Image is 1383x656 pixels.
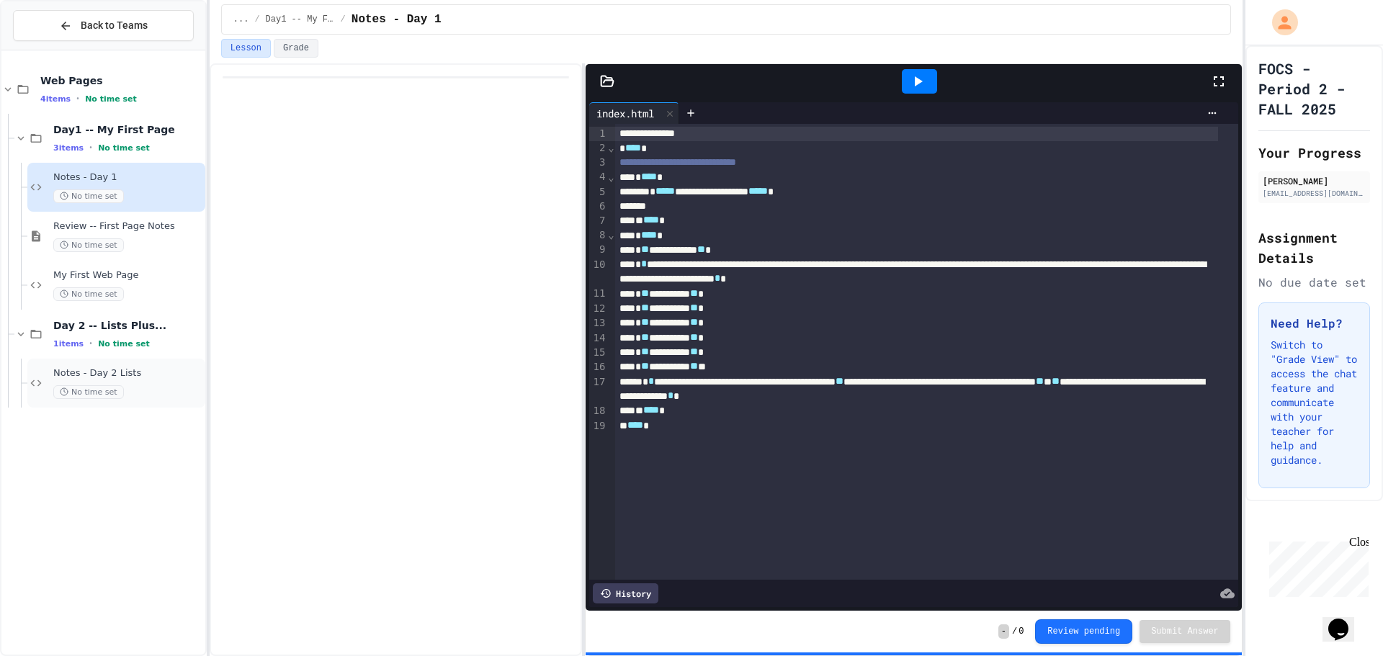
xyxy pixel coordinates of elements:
[40,94,71,104] span: 4 items
[53,319,202,332] span: Day 2 -- Lists Plus...
[6,6,99,91] div: Chat with us now!Close
[53,189,124,203] span: No time set
[589,258,607,287] div: 10
[1257,6,1302,39] div: My Account
[1140,620,1230,643] button: Submit Answer
[89,338,92,349] span: •
[589,287,607,301] div: 11
[589,127,607,141] div: 1
[254,14,259,25] span: /
[352,11,442,28] span: Notes - Day 1
[1258,274,1370,291] div: No due date set
[589,419,607,433] div: 19
[589,214,607,228] div: 7
[589,156,607,170] div: 3
[593,583,658,603] div: History
[1258,143,1370,163] h2: Your Progress
[40,74,202,87] span: Web Pages
[53,269,202,282] span: My First Web Page
[85,94,137,104] span: No time set
[89,142,92,153] span: •
[607,171,614,183] span: Fold line
[98,339,150,349] span: No time set
[1263,188,1366,199] div: [EMAIL_ADDRESS][DOMAIN_NAME]
[589,331,607,346] div: 14
[589,141,607,156] div: 2
[53,339,84,349] span: 1 items
[233,14,249,25] span: ...
[1258,228,1370,268] h2: Assignment Details
[1151,626,1219,637] span: Submit Answer
[589,404,607,418] div: 18
[589,243,607,257] div: 9
[998,624,1009,639] span: -
[53,123,202,136] span: Day1 -- My First Page
[341,14,346,25] span: /
[53,238,124,252] span: No time set
[589,106,661,121] div: index.html
[53,385,124,399] span: No time set
[589,375,607,405] div: 17
[53,367,202,379] span: Notes - Day 2 Lists
[98,143,150,153] span: No time set
[589,228,607,243] div: 8
[607,142,614,153] span: Fold line
[1263,536,1369,597] iframe: chat widget
[53,287,124,301] span: No time set
[221,39,271,58] button: Lesson
[53,171,202,184] span: Notes - Day 1
[53,143,84,153] span: 3 items
[589,185,607,199] div: 5
[53,220,202,233] span: Review -- First Page Notes
[274,39,318,58] button: Grade
[589,199,607,214] div: 6
[1258,58,1370,119] h1: FOCS - Period 2 - FALL 2025
[589,102,679,124] div: index.html
[589,346,607,360] div: 15
[1271,338,1358,467] p: Switch to "Grade View" to access the chat feature and communicate with your teacher for help and ...
[1263,174,1366,187] div: [PERSON_NAME]
[1322,598,1369,642] iframe: chat widget
[1012,626,1017,637] span: /
[266,14,335,25] span: Day1 -- My First Page
[1271,315,1358,332] h3: Need Help?
[76,93,79,104] span: •
[81,18,148,33] span: Back to Teams
[589,360,607,374] div: 16
[589,302,607,316] div: 12
[13,10,194,41] button: Back to Teams
[1035,619,1132,644] button: Review pending
[589,170,607,184] div: 4
[589,316,607,331] div: 13
[607,229,614,241] span: Fold line
[1019,626,1024,637] span: 0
